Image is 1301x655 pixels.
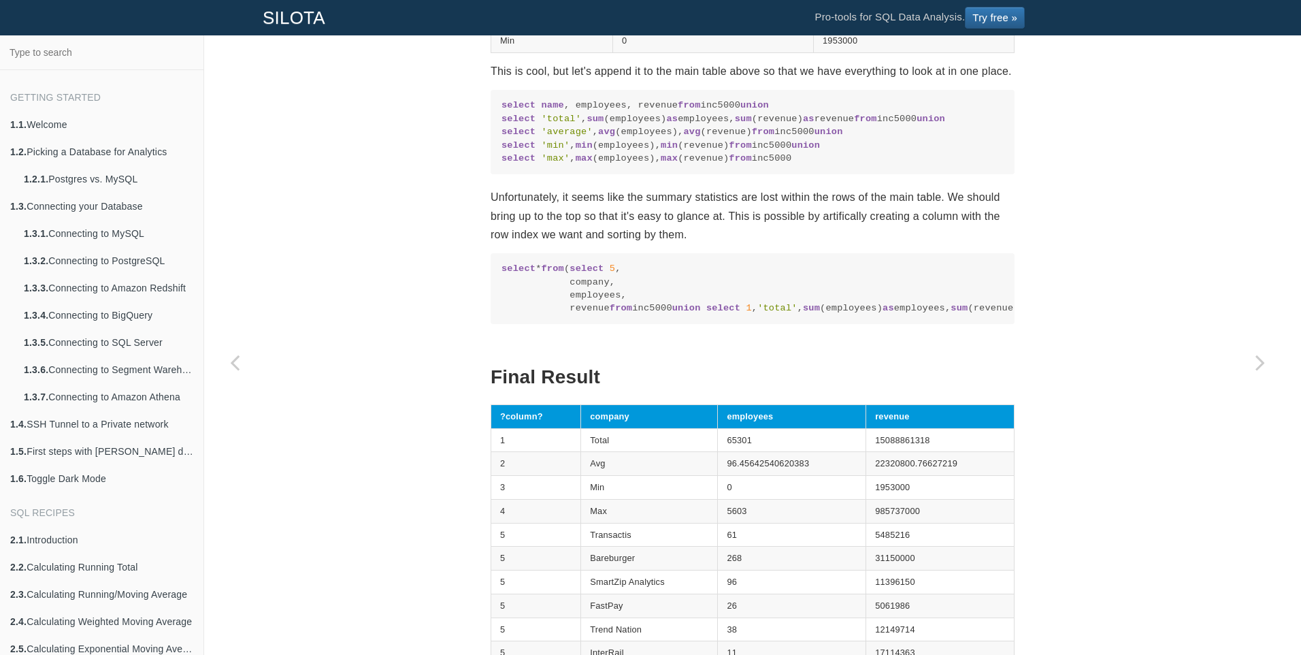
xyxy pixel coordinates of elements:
span: union [814,127,843,137]
span: avg [683,127,700,137]
b: 1.2.1. [24,174,48,185]
span: sum [803,303,820,313]
a: SILOTA [252,1,335,35]
span: from [678,100,700,110]
a: 1.3.7.Connecting to Amazon Athena [14,383,203,411]
td: 5 [491,571,581,594]
span: sum [951,303,968,313]
td: 96.45642540620383 [718,452,866,476]
code: , employees, revenue inc5000 , (employees) employees, (revenue) revenue inc5000 , (employees), (r... [501,99,1004,165]
td: 5 [491,523,581,547]
td: 61 [718,523,866,547]
a: 1.3.6.Connecting to Segment Warehouse [14,356,203,383]
td: Trend Nation [581,618,718,641]
a: 1.2.1.Postgres vs. MySQL [14,165,203,193]
a: 1.3.2.Connecting to PostgreSQL [14,247,203,274]
span: sum [587,114,604,124]
td: 26 [718,594,866,618]
input: Type to search [4,39,199,65]
span: union [740,100,769,110]
span: from [752,127,774,137]
span: select [501,140,536,150]
td: 268 [718,547,866,571]
span: name [542,100,564,110]
span: select [501,263,536,274]
a: 1.3.4.Connecting to BigQuery [14,302,203,329]
b: 2.5. [10,643,27,654]
span: select [570,263,604,274]
span: 'average' [542,127,593,137]
td: 0 [718,476,866,500]
span: max [661,153,678,163]
p: Unfortunately, it seems like the summary statistics are lost within the rows of the main table. W... [491,188,1015,244]
span: as [666,114,678,124]
td: 2 [491,452,581,476]
span: select [501,100,536,110]
span: max [576,153,593,163]
th: ?column? [491,404,581,428]
b: 1.3.2. [24,255,48,266]
td: 31150000 [866,547,1015,571]
td: 1 [491,428,581,452]
span: union [791,140,820,150]
b: 1.3.4. [24,310,48,321]
a: Next page: Calculating Summaries with Histogram Frequency Distributions [1230,69,1291,655]
span: select [706,303,740,313]
th: employees [718,404,866,428]
td: Transactis [581,523,718,547]
b: 2.2. [10,562,27,573]
b: 2.4. [10,616,27,627]
td: FastPay [581,594,718,618]
span: from [542,263,564,274]
b: 1.4. [10,419,27,430]
span: from [854,114,876,124]
b: 2.1. [10,534,27,545]
td: SmartZip Analytics [581,571,718,594]
span: avg [598,127,615,137]
td: 985737000 [866,499,1015,523]
td: 1953000 [866,476,1015,500]
b: 1.3. [10,201,27,212]
li: Pro-tools for SQL Data Analysis. [801,1,1038,35]
span: as [803,114,814,124]
b: 1.2. [10,146,27,157]
td: 11396150 [866,571,1015,594]
td: 5 [491,618,581,641]
span: min [661,140,678,150]
td: Total [581,428,718,452]
b: 1.3.1. [24,228,48,239]
td: 5 [491,594,581,618]
b: 1.5. [10,446,27,457]
th: revenue [866,404,1015,428]
td: Min [491,29,613,53]
b: 1.3.6. [24,364,48,375]
a: 1.3.1.Connecting to MySQL [14,220,203,247]
td: 65301 [718,428,866,452]
a: 1.3.5.Connecting to SQL Server [14,329,203,356]
a: Previous page: Calculating Percentage (%) of Total Sum [204,69,265,655]
span: from [729,153,751,163]
td: Bareburger [581,547,718,571]
td: 1953000 [814,29,1015,53]
b: 1.6. [10,473,27,484]
td: 4 [491,499,581,523]
code: * ( , company, employees, revenue inc5000 , , (employees) employees, (revenue) revenue inc5000 , ... [501,262,1004,315]
td: 15088861318 [866,428,1015,452]
b: 1.3.3. [24,283,48,293]
b: 1.1. [10,119,27,130]
span: 'min' [542,140,570,150]
h2: Final Result [491,367,1015,388]
span: select [501,127,536,137]
td: Avg [581,452,718,476]
span: select [501,153,536,163]
span: union [917,114,945,124]
td: 0 [613,29,814,53]
a: 1.3.3.Connecting to Amazon Redshift [14,274,203,302]
td: 5061986 [866,594,1015,618]
span: 'max' [542,153,570,163]
span: 1 [746,303,751,313]
b: 2.3. [10,589,27,600]
p: This is cool, but let's append it to the main table above so that we have everything to look at i... [491,62,1015,80]
b: 1.3.5. [24,337,48,348]
span: 5 [610,263,615,274]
